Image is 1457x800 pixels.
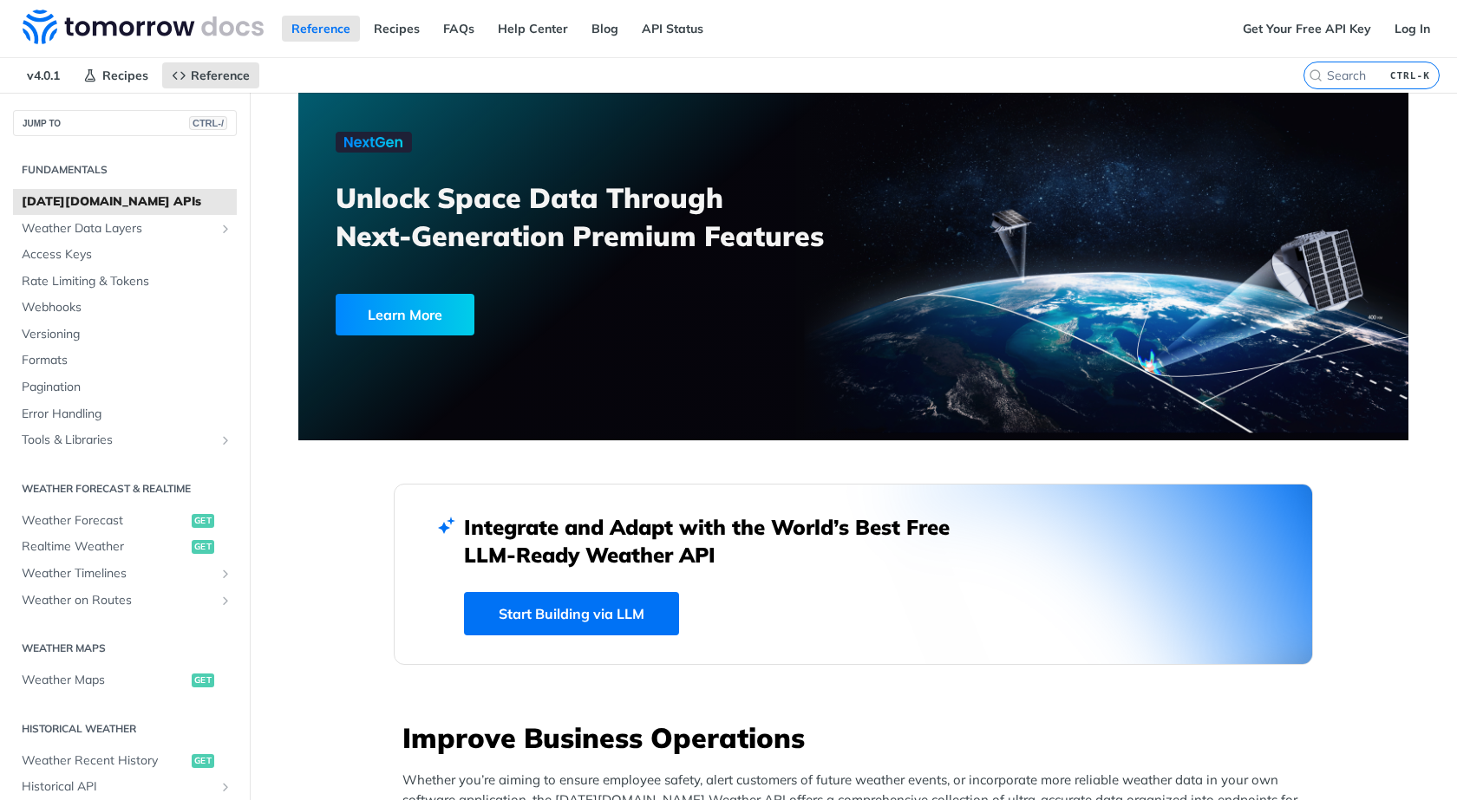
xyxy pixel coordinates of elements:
[219,594,232,608] button: Show subpages for Weather on Routes
[282,16,360,42] a: Reference
[13,588,237,614] a: Weather on RoutesShow subpages for Weather on Routes
[434,16,484,42] a: FAQs
[22,220,214,237] span: Weather Data Layers
[488,16,578,42] a: Help Center
[22,512,187,530] span: Weather Forecast
[22,672,187,689] span: Weather Maps
[22,246,232,263] span: Access Keys
[13,481,237,497] h2: Weather Forecast & realtime
[13,110,237,136] button: JUMP TOCTRL-/
[219,567,232,581] button: Show subpages for Weather Timelines
[22,752,187,770] span: Weather Recent History
[219,222,232,236] button: Show subpages for Weather Data Layers
[219,433,232,447] button: Show subpages for Tools & Libraries
[13,348,237,374] a: Formats
[632,16,713,42] a: API Status
[219,780,232,794] button: Show subpages for Historical API
[13,242,237,268] a: Access Keys
[13,774,237,800] a: Historical APIShow subpages for Historical API
[13,162,237,178] h2: Fundamentals
[74,62,158,88] a: Recipes
[13,641,237,656] h2: Weather Maps
[22,299,232,316] span: Webhooks
[13,189,237,215] a: [DATE][DOMAIN_NAME] APIs
[1385,16,1440,42] a: Log In
[336,179,872,255] h3: Unlock Space Data Through Next-Generation Premium Features
[22,352,232,369] span: Formats
[13,561,237,587] a: Weather TimelinesShow subpages for Weather Timelines
[22,273,232,290] span: Rate Limiting & Tokens
[13,216,237,242] a: Weather Data LayersShow subpages for Weather Data Layers
[162,62,259,88] a: Reference
[22,592,214,609] span: Weather on Routes
[22,193,232,211] span: [DATE][DOMAIN_NAME] APIs
[464,513,976,569] h2: Integrate and Adapt with the World’s Best Free LLM-Ready Weather API
[464,592,679,635] a: Start Building via LLM
[582,16,628,42] a: Blog
[13,401,237,427] a: Error Handling
[192,673,214,687] span: get
[22,778,214,796] span: Historical API
[13,508,237,534] a: Weather Forecastget
[102,68,148,83] span: Recipes
[402,719,1313,757] h3: Improve Business Operations
[22,432,214,449] span: Tools & Libraries
[13,534,237,560] a: Realtime Weatherget
[13,748,237,774] a: Weather Recent Historyget
[336,132,412,153] img: NextGen
[13,374,237,400] a: Pagination
[22,326,232,343] span: Versioning
[192,754,214,768] span: get
[13,322,237,348] a: Versioning
[22,538,187,556] span: Realtime Weather
[1233,16,1381,42] a: Get Your Free API Key
[336,294,765,335] a: Learn More
[22,565,214,582] span: Weather Timelines
[1309,68,1323,82] svg: Search
[13,269,237,295] a: Rate Limiting & Tokens
[13,667,237,693] a: Weather Mapsget
[189,116,227,130] span: CTRL-/
[13,427,237,453] a: Tools & LibrariesShow subpages for Tools & Libraries
[336,294,474,335] div: Learn More
[13,295,237,321] a: Webhooks
[22,406,232,423] span: Error Handling
[13,721,237,737] h2: Historical Weather
[17,62,69,88] span: v4.0.1
[22,379,232,396] span: Pagination
[364,16,429,42] a: Recipes
[192,514,214,528] span: get
[191,68,250,83] span: Reference
[192,540,214,554] span: get
[1386,67,1434,84] kbd: CTRL-K
[23,10,264,44] img: Tomorrow.io Weather API Docs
